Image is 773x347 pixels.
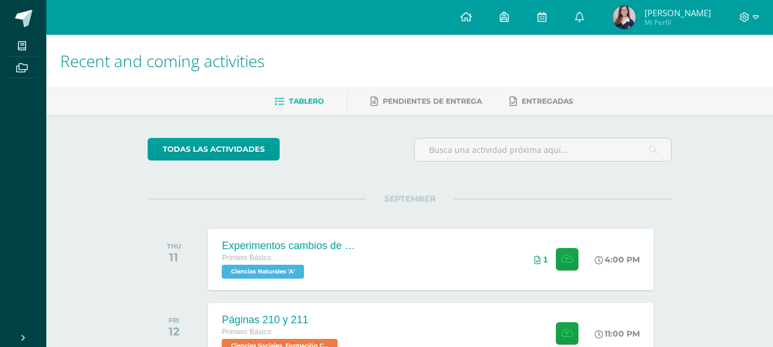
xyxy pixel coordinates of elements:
[167,242,181,250] div: THU
[222,240,361,252] div: Experimentos cambios de estado de la materia
[168,316,179,324] div: FRI
[595,328,640,339] div: 11:00 PM
[644,7,711,19] span: [PERSON_NAME]
[613,6,636,29] img: 0646c603305e492e036751be5baa2b77.png
[222,265,304,279] span: Ciencias Naturales 'A'
[644,17,711,27] span: Mi Perfil
[595,254,640,265] div: 4:00 PM
[289,97,324,105] span: Tablero
[274,92,324,111] a: Tablero
[60,50,265,72] span: Recent and coming activities
[222,254,271,262] span: Primero Básico
[168,324,179,338] div: 12
[167,250,181,264] div: 11
[222,314,340,326] div: Páginas 210 y 211
[534,255,548,264] div: Archivos entregados
[415,138,671,161] input: Busca una actividad próxima aquí...
[371,92,482,111] a: Pendientes de entrega
[522,97,573,105] span: Entregadas
[366,193,454,204] span: SEPTEMBER
[222,328,271,336] span: Primero Básico
[543,255,548,264] span: 1
[148,138,280,160] a: todas las Actividades
[383,97,482,105] span: Pendientes de entrega
[510,92,573,111] a: Entregadas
